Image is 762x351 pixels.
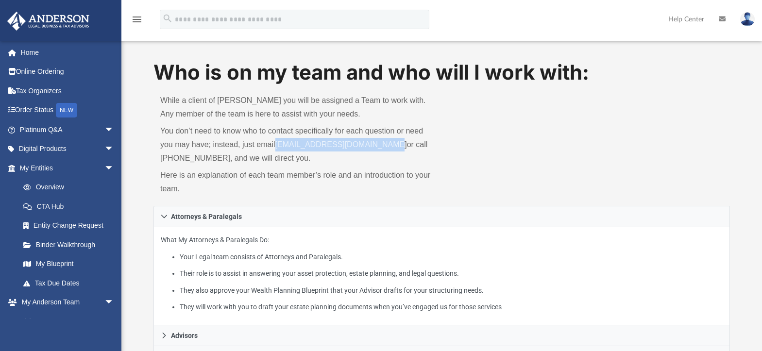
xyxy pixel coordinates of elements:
[7,139,129,159] a: Digital Productsarrow_drop_down
[180,284,723,297] li: They also approve your Wealth Planning Blueprint that your Advisor drafts for your structuring ne...
[153,206,730,227] a: Attorneys & Paralegals
[7,100,129,120] a: Order StatusNEW
[104,139,124,159] span: arrow_drop_down
[14,312,119,331] a: My Anderson Team
[104,293,124,313] span: arrow_drop_down
[14,254,124,274] a: My Blueprint
[56,103,77,117] div: NEW
[153,58,730,87] h1: Who is on my team and who will I work with:
[171,213,242,220] span: Attorneys & Paralegals
[14,178,129,197] a: Overview
[153,227,730,326] div: Attorneys & Paralegals
[131,18,143,25] a: menu
[160,168,435,196] p: Here is an explanation of each team member’s role and an introduction to your team.
[14,216,129,235] a: Entity Change Request
[14,235,129,254] a: Binder Walkthrough
[104,158,124,178] span: arrow_drop_down
[171,332,198,339] span: Advisors
[275,140,407,149] a: [EMAIL_ADDRESS][DOMAIN_NAME]
[7,62,129,82] a: Online Ordering
[104,120,124,140] span: arrow_drop_down
[7,81,129,100] a: Tax Organizers
[160,94,435,121] p: While a client of [PERSON_NAME] you will be assigned a Team to work with. Any member of the team ...
[7,158,129,178] a: My Entitiesarrow_drop_down
[7,120,129,139] a: Platinum Q&Aarrow_drop_down
[160,124,435,165] p: You don’t need to know who to contact specifically for each question or need you may have; instea...
[7,293,124,312] a: My Anderson Teamarrow_drop_down
[14,197,129,216] a: CTA Hub
[161,234,723,313] p: What My Attorneys & Paralegals Do:
[14,273,129,293] a: Tax Due Dates
[180,301,723,313] li: They will work with you to draft your estate planning documents when you’ve engaged us for those ...
[131,14,143,25] i: menu
[4,12,92,31] img: Anderson Advisors Platinum Portal
[180,251,723,263] li: Your Legal team consists of Attorneys and Paralegals.
[740,12,755,26] img: User Pic
[153,325,730,346] a: Advisors
[162,13,173,24] i: search
[7,43,129,62] a: Home
[180,267,723,280] li: Their role is to assist in answering your asset protection, estate planning, and legal questions.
